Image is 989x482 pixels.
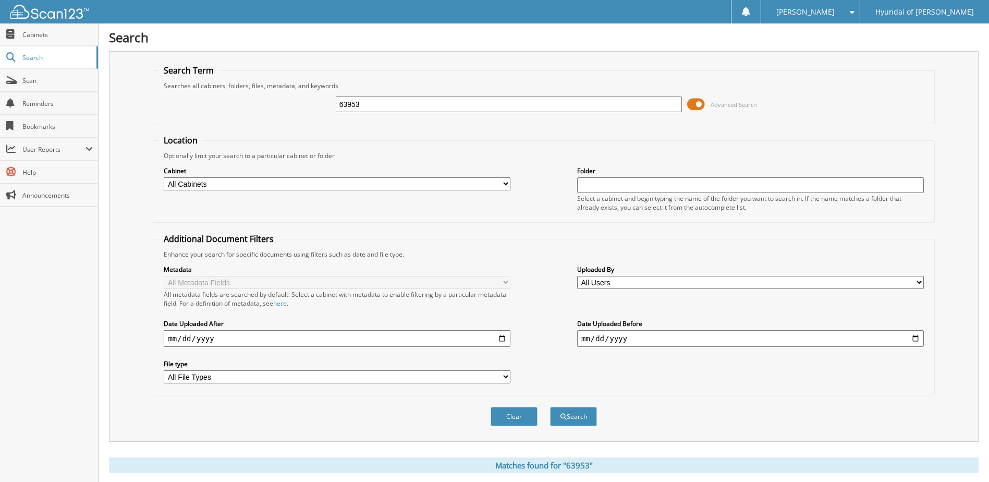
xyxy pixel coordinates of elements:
[22,168,93,177] span: Help
[22,30,93,39] span: Cabinets
[109,457,979,473] div: Matches found for "63953"
[875,9,974,15] span: Hyundai of [PERSON_NAME]
[158,151,929,160] div: Optionally limit your search to a particular cabinet or folder
[711,101,757,109] span: Advanced Search
[109,29,979,46] h1: Search
[577,319,924,328] label: Date Uploaded Before
[577,166,924,175] label: Folder
[164,265,510,274] label: Metadata
[164,319,510,328] label: Date Uploaded After
[22,122,93,131] span: Bookmarks
[164,330,510,347] input: start
[22,76,93,85] span: Scan
[22,53,91,62] span: Search
[577,330,924,347] input: end
[577,265,924,274] label: Uploaded By
[164,290,510,308] div: All metadata fields are searched by default. Select a cabinet with metadata to enable filtering b...
[164,166,510,175] label: Cabinet
[22,99,93,108] span: Reminders
[491,407,538,426] button: Clear
[158,250,929,259] div: Enhance your search for specific documents using filters such as date and file type.
[164,359,510,368] label: File type
[10,5,89,19] img: scan123-logo-white.svg
[158,65,219,76] legend: Search Term
[22,191,93,200] span: Announcements
[22,145,86,154] span: User Reports
[550,407,597,426] button: Search
[158,135,203,146] legend: Location
[158,233,279,245] legend: Additional Document Filters
[577,194,924,212] div: Select a cabinet and begin typing the name of the folder you want to search in. If the name match...
[273,299,287,308] a: here
[158,81,929,90] div: Searches all cabinets, folders, files, metadata, and keywords
[776,9,835,15] span: [PERSON_NAME]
